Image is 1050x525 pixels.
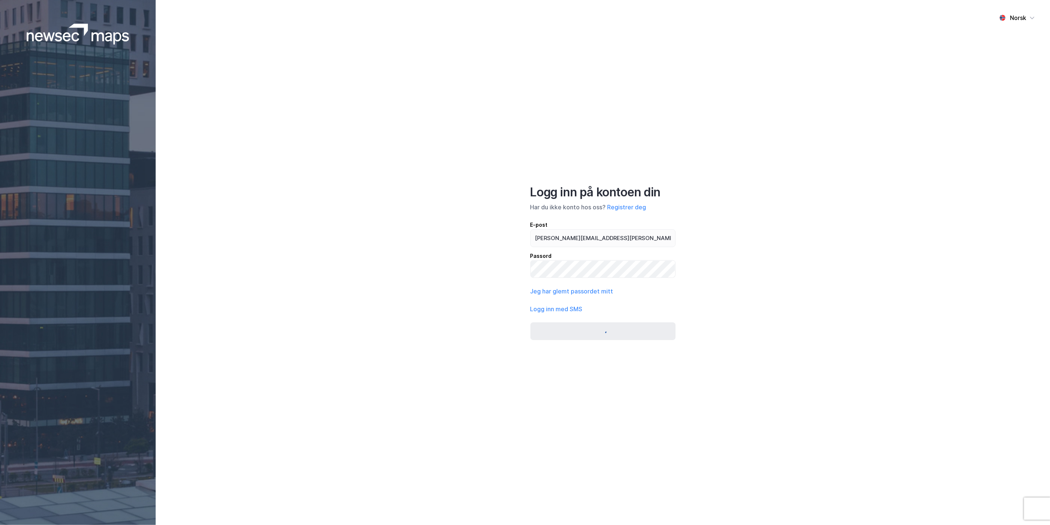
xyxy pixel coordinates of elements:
div: Logg inn på kontoen din [530,185,676,200]
div: E-post [530,220,676,229]
iframe: Chat Widget [1013,489,1050,525]
button: Logg inn med SMS [530,305,583,313]
div: Passord [530,252,676,260]
div: Norsk [1010,13,1026,22]
button: Registrer deg [607,203,646,212]
img: logoWhite.bf58a803f64e89776f2b079ca2356427.svg [27,24,129,44]
div: Har du ikke konto hos oss? [530,203,676,212]
button: Jeg har glemt passordet mitt [530,287,613,296]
